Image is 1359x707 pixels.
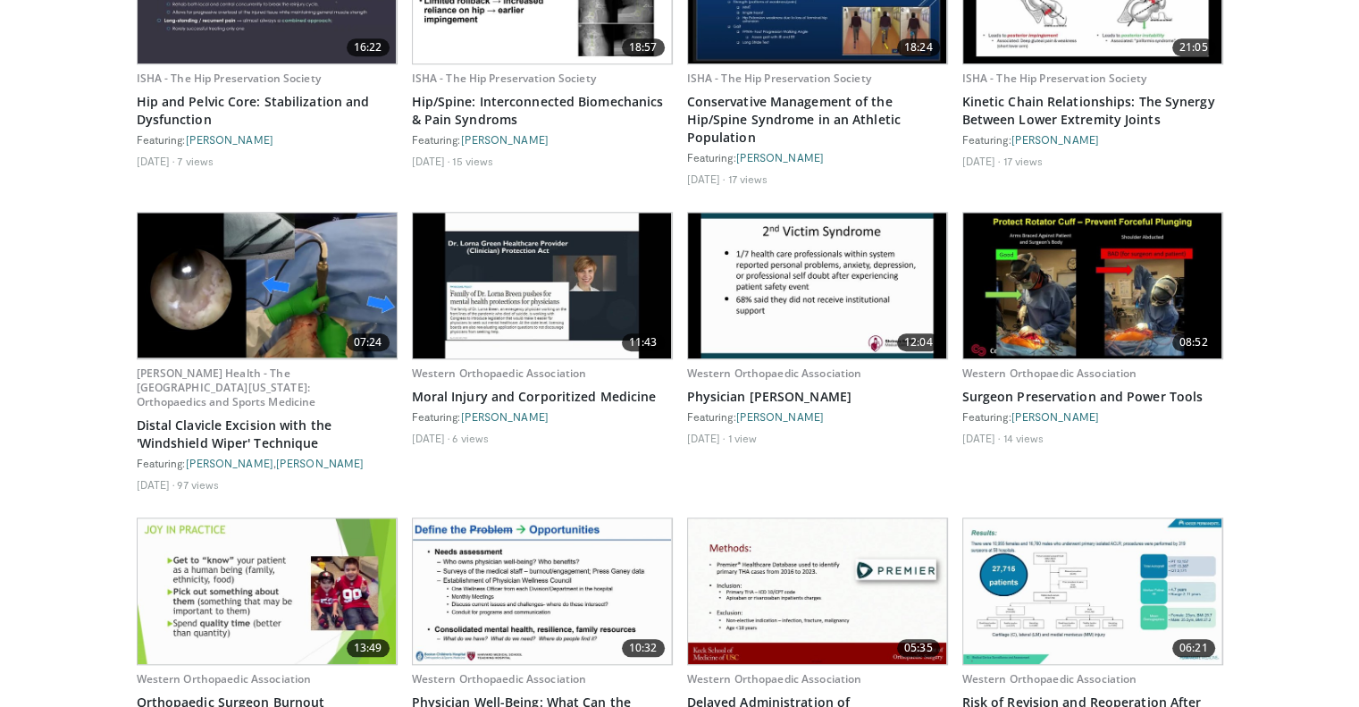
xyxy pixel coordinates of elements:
[461,410,549,423] a: [PERSON_NAME]
[622,333,665,351] span: 11:43
[1172,639,1215,657] span: 06:21
[1172,333,1215,351] span: 08:52
[137,417,398,452] a: Distal Clavicle Excision with the 'Windshield Wiper' Technique
[177,477,219,492] li: 97 views
[186,133,273,146] a: [PERSON_NAME]
[687,431,726,445] li: [DATE]
[897,38,940,56] span: 18:24
[413,518,672,664] a: 10:32
[688,213,947,358] img: 4b45dcac-3946-461d-8575-870f52773bde.620x360_q85_upscale.jpg
[347,639,390,657] span: 13:49
[412,154,450,168] li: [DATE]
[137,71,321,86] a: ISHA - The Hip Preservation Society
[276,457,364,469] a: [PERSON_NAME]
[347,333,390,351] span: 07:24
[412,388,673,406] a: Moral Injury and Corporitized Medicine
[412,366,587,381] a: Western Orthopaedic Association
[137,477,175,492] li: [DATE]
[412,132,673,147] div: Featuring:
[137,132,398,147] div: Featuring:
[962,71,1146,86] a: ISHA - The Hip Preservation Society
[137,154,175,168] li: [DATE]
[962,132,1223,147] div: Featuring:
[687,366,862,381] a: Western Orthopaedic Association
[1172,38,1215,56] span: 21:05
[688,518,947,664] img: 8b7f9f3d-c0d8-4f20-9fbb-c6dda7c68f65.620x360_q85_upscale.jpg
[962,671,1137,686] a: Western Orthopaedic Association
[413,213,672,358] a: 11:43
[687,671,862,686] a: Western Orthopaedic Association
[138,213,397,358] a: 07:24
[452,154,493,168] li: 15 views
[897,333,940,351] span: 12:04
[687,93,948,147] a: Conservative Management of the Hip/Spine Syndrome in an Athletic Population
[963,213,1222,358] img: 290ed48a-d426-45b2-a4c8-b24178f78cc1.620x360_q85_upscale.jpg
[412,93,673,129] a: Hip/Spine: Interconnected Biomechanics & Pain Syndroms
[962,93,1223,129] a: Kinetic Chain Relationships: The Synergy Between Lower Extremity Joints
[1002,154,1043,168] li: 17 views
[412,671,587,686] a: Western Orthopaedic Association
[461,133,549,146] a: [PERSON_NAME]
[1011,133,1099,146] a: [PERSON_NAME]
[347,38,390,56] span: 16:22
[137,93,398,129] a: Hip and Pelvic Core: Stabilization and Dysfunction
[962,366,1137,381] a: Western Orthopaedic Association
[688,213,947,358] a: 12:04
[413,518,672,664] img: 74c2e884-4df3-4a34-9456-09cb347994be.620x360_q85_upscale.jpg
[452,431,489,445] li: 6 views
[963,518,1222,664] img: c35f25ce-1ddb-4b60-820b-a6cd66eeb372.620x360_q85_upscale.jpg
[1002,431,1044,445] li: 14 views
[412,409,673,424] div: Featuring:
[137,366,316,409] a: [PERSON_NAME] Health - The [GEOGRAPHIC_DATA][US_STATE]: Orthopaedics and Sports Medicine
[138,518,397,664] a: 13:49
[897,639,940,657] span: 05:35
[963,518,1222,664] a: 06:21
[736,151,824,164] a: [PERSON_NAME]
[622,639,665,657] span: 10:32
[687,71,871,86] a: ISHA - The Hip Preservation Society
[412,431,450,445] li: [DATE]
[687,172,726,186] li: [DATE]
[727,172,768,186] li: 17 views
[688,518,947,664] a: 05:35
[687,150,948,164] div: Featuring:
[412,71,596,86] a: ISHA - The Hip Preservation Society
[138,213,397,358] img: a7b75fd4-cde6-4697-a64c-761743312e1d.jpeg.620x360_q85_upscale.jpg
[413,213,672,358] img: 9176c1cc-0fe9-4bde-b74f-800dab24d963.620x360_q85_upscale.jpg
[687,388,948,406] a: Physician [PERSON_NAME]
[137,671,312,686] a: Western Orthopaedic Association
[1011,410,1099,423] a: [PERSON_NAME]
[736,410,824,423] a: [PERSON_NAME]
[963,213,1222,358] a: 08:52
[727,431,757,445] li: 1 view
[186,457,273,469] a: [PERSON_NAME]
[138,518,397,664] img: 632e26d1-20b3-40ec-ab32-2ba96cc54ba0.620x360_q85_upscale.jpg
[962,409,1223,424] div: Featuring:
[962,154,1001,168] li: [DATE]
[137,456,398,470] div: Featuring: ,
[622,38,665,56] span: 18:57
[962,431,1001,445] li: [DATE]
[177,154,214,168] li: 7 views
[687,409,948,424] div: Featuring:
[962,388,1223,406] a: Surgeon Preservation and Power Tools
